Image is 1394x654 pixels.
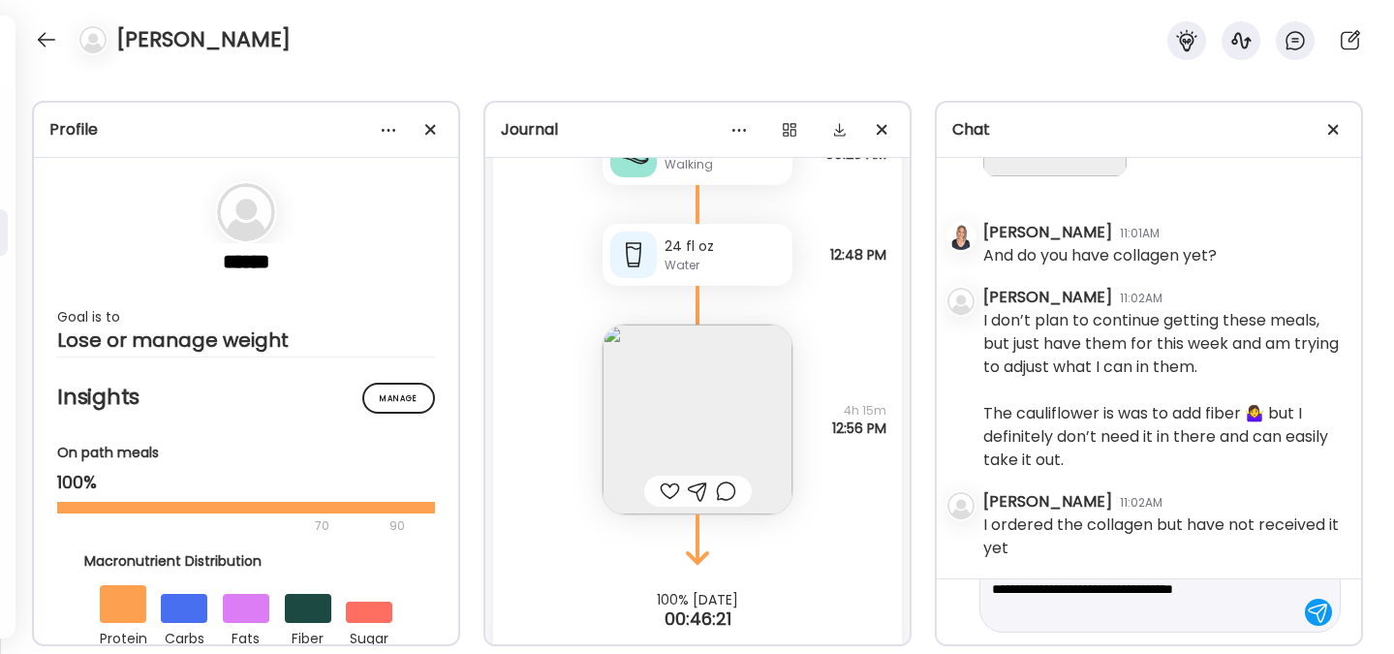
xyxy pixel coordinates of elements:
[947,288,975,315] img: bg-avatar-default.svg
[485,607,910,631] div: 00:46:21
[952,118,1346,141] div: Chat
[57,383,435,412] h2: Insights
[1120,494,1162,512] div: 11:02AM
[57,305,435,328] div: Goal is to
[830,246,886,264] span: 12:48 PM
[1120,290,1162,307] div: 11:02AM
[1120,225,1160,242] div: 11:01AM
[57,514,384,538] div: 70
[832,402,886,420] span: 4h 15m
[983,309,1346,472] div: I don’t plan to continue getting these meals, but just have them for this week and am trying to a...
[161,623,207,650] div: carbs
[603,325,792,514] img: images%2FfG67yUJzSJfxJs5p8dXMWfyK2Qe2%2FFyGyLhuL0PYs3VJfNztj%2F8aIPETFVniaFhr2NnwA3_240
[49,118,443,141] div: Profile
[57,328,435,352] div: Lose or manage weight
[57,443,435,463] div: On path meals
[983,514,1346,560] div: I ordered the collagen but have not received it yet
[223,623,269,650] div: fats
[100,623,146,650] div: protein
[947,492,975,519] img: bg-avatar-default.svg
[983,490,1112,514] div: [PERSON_NAME]
[79,26,107,53] img: bg-avatar-default.svg
[501,118,894,141] div: Journal
[665,156,785,173] div: Walking
[983,244,1217,267] div: And do you have collagen yet?
[84,551,408,572] div: Macronutrient Distribution
[387,514,407,538] div: 90
[485,592,910,607] div: 100% [DATE]
[217,183,275,241] img: bg-avatar-default.svg
[362,383,435,414] div: Manage
[983,286,1112,309] div: [PERSON_NAME]
[57,471,435,494] div: 100%
[832,420,886,437] span: 12:56 PM
[116,24,291,55] h4: [PERSON_NAME]
[346,623,392,650] div: sugar
[947,223,975,250] img: avatars%2FRVeVBoY4G9O2578DitMsgSKHquL2
[983,221,1112,244] div: [PERSON_NAME]
[665,257,785,274] div: Water
[825,145,886,163] span: 09:29 AM
[285,623,331,650] div: fiber
[665,236,785,257] div: 24 fl oz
